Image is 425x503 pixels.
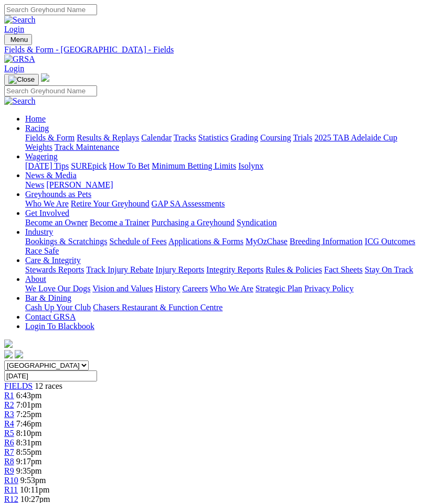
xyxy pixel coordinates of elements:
[155,265,204,274] a: Injury Reports
[16,410,42,419] span: 7:25pm
[365,265,413,274] a: Stay On Track
[25,133,75,142] a: Fields & Form
[55,143,119,151] a: Track Maintenance
[365,237,415,246] a: ICG Outcomes
[16,457,42,466] span: 9:17pm
[15,350,23,358] img: twitter.svg
[20,476,46,485] span: 9:53pm
[4,410,14,419] a: R3
[4,381,33,390] span: FIELDS
[210,284,253,293] a: Who We Are
[25,180,44,189] a: News
[86,265,153,274] a: Track Injury Rebate
[4,350,13,358] img: facebook.svg
[77,133,139,142] a: Results & Replays
[25,124,49,133] a: Racing
[290,237,363,246] a: Breeding Information
[25,284,421,293] div: About
[238,161,263,170] a: Isolynx
[25,171,77,180] a: News & Media
[25,265,84,274] a: Stewards Reports
[25,227,53,236] a: Industry
[304,284,354,293] a: Privacy Policy
[4,419,14,428] a: R4
[25,284,90,293] a: We Love Our Dogs
[152,199,225,208] a: GAP SA Assessments
[4,391,14,400] a: R1
[16,438,42,447] span: 8:31pm
[71,199,150,208] a: Retire Your Greyhound
[25,161,421,171] div: Wagering
[8,75,35,84] img: Close
[231,133,258,142] a: Grading
[4,15,36,25] img: Search
[25,312,76,321] a: Contact GRSA
[265,265,322,274] a: Rules & Policies
[16,400,42,409] span: 7:01pm
[155,284,180,293] a: History
[35,381,62,390] span: 12 races
[4,25,24,34] a: Login
[25,152,58,161] a: Wagering
[182,284,208,293] a: Careers
[25,133,421,152] div: Racing
[4,96,36,106] img: Search
[198,133,229,142] a: Statistics
[25,218,421,227] div: Get Involved
[25,218,88,227] a: Become an Owner
[25,303,421,312] div: Bar & Dining
[4,400,14,409] a: R2
[4,34,32,45] button: Toggle navigation
[4,85,97,96] input: Search
[25,303,91,312] a: Cash Up Your Club
[25,246,59,255] a: Race Safe
[4,466,14,475] a: R9
[25,265,421,275] div: Care & Integrity
[25,275,46,283] a: About
[41,73,49,82] img: logo-grsa-white.png
[293,133,312,142] a: Trials
[16,429,42,438] span: 8:10pm
[4,447,14,456] a: R7
[90,218,150,227] a: Become a Trainer
[20,485,49,494] span: 10:11pm
[25,237,107,246] a: Bookings & Scratchings
[16,419,42,428] span: 7:46pm
[25,199,69,208] a: Who We Are
[25,114,46,123] a: Home
[25,161,69,170] a: [DATE] Tips
[25,256,81,265] a: Care & Integrity
[25,293,71,302] a: Bar & Dining
[4,457,14,466] a: R8
[260,133,291,142] a: Coursing
[109,161,150,170] a: How To Bet
[4,54,35,64] img: GRSA
[206,265,263,274] a: Integrity Reports
[237,218,277,227] a: Syndication
[4,340,13,348] img: logo-grsa-white.png
[168,237,243,246] a: Applications & Forms
[109,237,166,246] a: Schedule of Fees
[4,485,18,494] a: R11
[25,180,421,190] div: News & Media
[4,476,18,485] a: R10
[16,391,42,400] span: 6:43pm
[152,218,235,227] a: Purchasing a Greyhound
[71,161,107,170] a: SUREpick
[314,133,397,142] a: 2025 TAB Adelaide Cup
[25,143,52,151] a: Weights
[4,438,14,447] a: R6
[10,36,28,43] span: Menu
[4,45,421,54] a: Fields & Form - [GEOGRAPHIC_DATA] - Fields
[4,429,14,438] a: R5
[141,133,172,142] a: Calendar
